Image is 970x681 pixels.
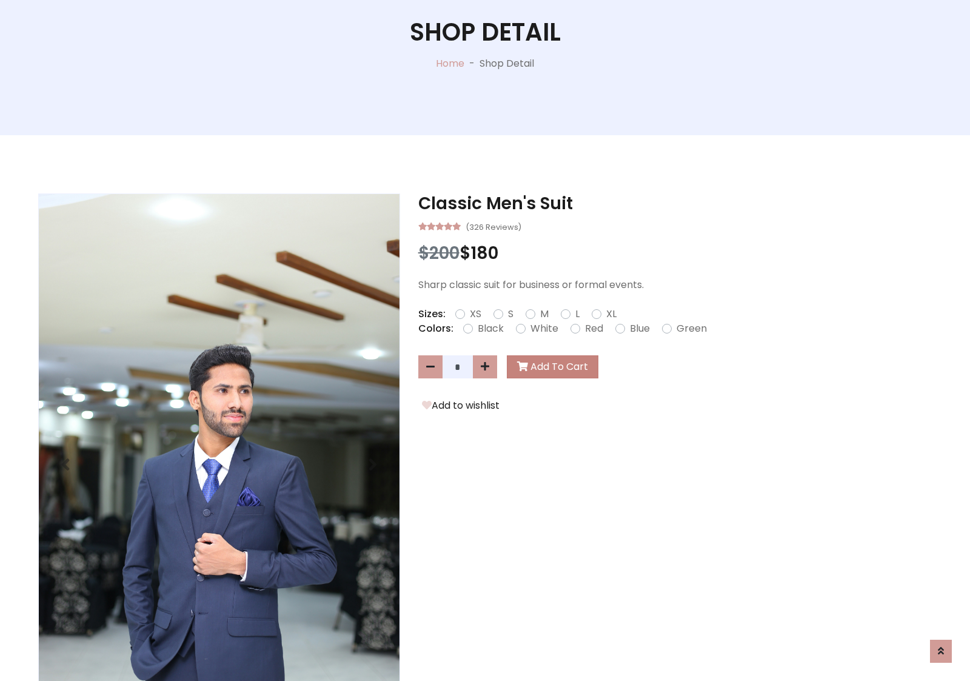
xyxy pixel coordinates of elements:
label: S [508,307,513,321]
span: $200 [418,241,460,265]
button: Add To Cart [507,355,598,378]
p: - [464,56,480,71]
label: White [530,321,558,336]
p: Colors: [418,321,453,336]
label: XL [606,307,617,321]
p: Shop Detail [480,56,534,71]
h3: $ [418,243,932,264]
h1: Shop Detail [410,18,561,47]
span: 180 [470,241,498,265]
button: Add to wishlist [418,398,503,414]
label: Black [478,321,504,336]
p: Sizes: [418,307,446,321]
p: Sharp classic suit for business or formal events. [418,278,932,292]
small: (326 Reviews) [466,219,521,233]
label: M [540,307,549,321]
h3: Classic Men's Suit [418,193,932,214]
label: Red [585,321,603,336]
label: Green [677,321,707,336]
label: Blue [630,321,650,336]
label: XS [470,307,481,321]
label: L [575,307,580,321]
a: Home [436,56,464,70]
